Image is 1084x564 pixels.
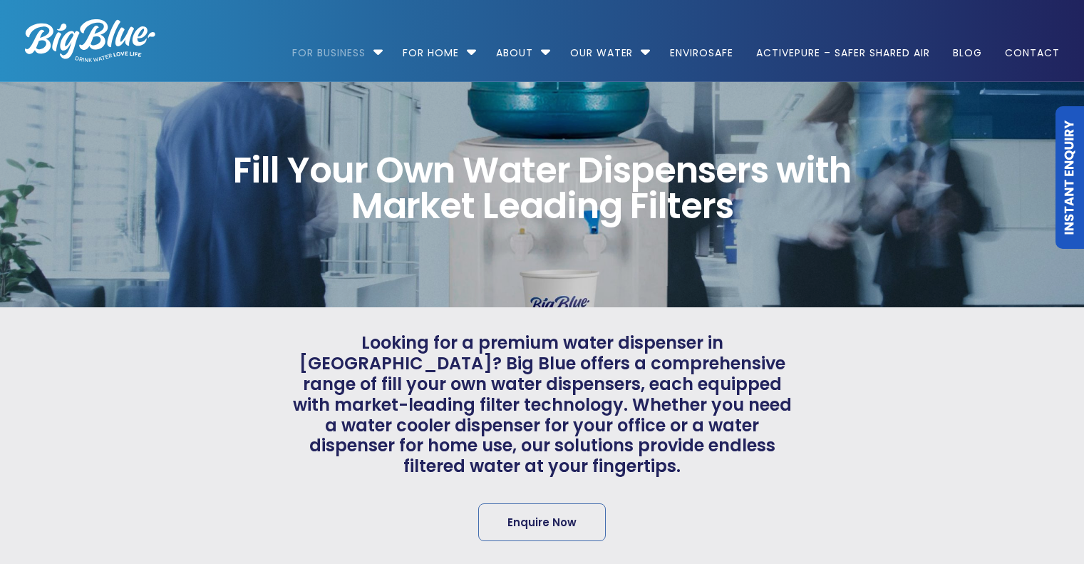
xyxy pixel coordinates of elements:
span: Fill Your Own Water Dispensers with Market Leading Filters [215,153,869,224]
a: Enquire Now [478,503,606,541]
img: logo [25,19,155,62]
a: Instant Enquiry [1055,106,1084,249]
span: Looking for a premium water dispenser in [GEOGRAPHIC_DATA]? Big Blue offers a comprehensive range... [290,333,795,477]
